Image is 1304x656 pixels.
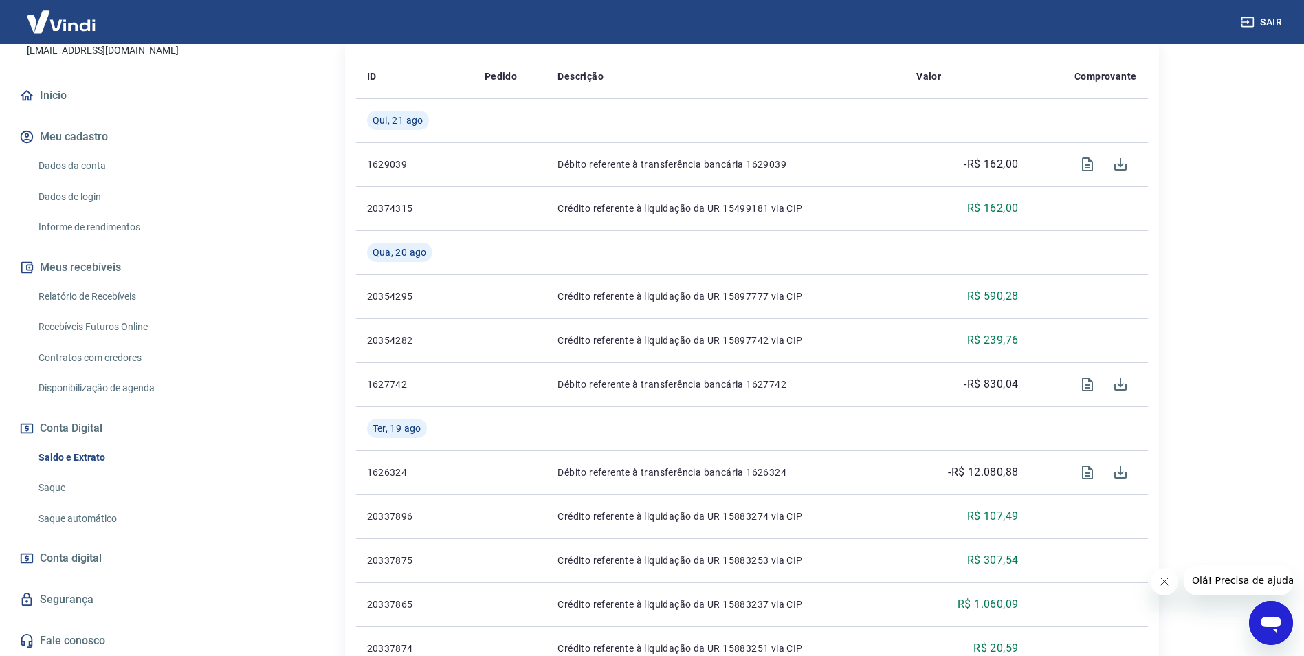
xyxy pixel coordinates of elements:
p: Crédito referente à liquidação da UR 15897777 via CIP [557,289,894,303]
p: R$ 162,00 [967,200,1019,217]
p: 20337865 [367,598,463,611]
a: Fale conosco [16,626,189,656]
p: Valor [916,69,941,83]
span: Conta digital [40,549,102,568]
p: -R$ 12.080,88 [948,464,1018,481]
a: Disponibilização de agenda [33,374,189,402]
p: 20374315 [367,201,463,215]
p: Crédito referente à liquidação da UR 15897742 via CIP [557,334,894,347]
p: R$ 307,54 [967,552,1019,569]
p: Débito referente à transferência bancária 1629039 [557,157,894,171]
p: R$ 1.060,09 [958,596,1018,613]
a: Informe de rendimentos [33,213,189,241]
p: Crédito referente à liquidação da UR 15499181 via CIP [557,201,894,215]
p: 1626324 [367,466,463,479]
a: Dados da conta [33,152,189,180]
a: Contratos com credores [33,344,189,372]
a: Relatório de Recebíveis [33,283,189,311]
span: Visualizar [1071,368,1104,401]
a: Dados de login [33,183,189,211]
p: Descrição [557,69,604,83]
p: R$ 590,28 [967,288,1019,305]
p: 1629039 [367,157,463,171]
p: 1627742 [367,378,463,391]
a: Saque automático [33,505,189,533]
p: 20354282 [367,334,463,347]
a: Conta digital [16,543,189,573]
p: Débito referente à transferência bancária 1627742 [557,378,894,391]
a: Segurança [16,584,189,615]
span: Download [1104,148,1137,181]
p: -R$ 830,04 [964,376,1018,393]
a: Recebíveis Futuros Online [33,313,189,341]
p: [EMAIL_ADDRESS][DOMAIN_NAME] [27,43,179,58]
p: Pedido [485,69,517,83]
iframe: Botão para abrir a janela de mensagens [1249,601,1293,645]
iframe: Mensagem da empresa [1184,565,1293,595]
p: Comprovante [1074,69,1136,83]
p: Crédito referente à liquidação da UR 15883237 via CIP [557,598,894,611]
span: Download [1104,456,1137,489]
span: Visualizar [1071,456,1104,489]
a: Saque [33,474,189,502]
img: Vindi [16,1,106,43]
span: Ter, 19 ago [373,422,421,435]
span: Olá! Precisa de ajuda? [8,10,115,21]
p: R$ 107,49 [967,508,1019,525]
p: R$ 239,76 [967,332,1019,349]
span: Visualizar [1071,148,1104,181]
p: ID [367,69,377,83]
button: Meus recebíveis [16,252,189,283]
p: 20354295 [367,289,463,303]
p: 20337896 [367,510,463,523]
p: Crédito referente à liquidação da UR 15883253 via CIP [557,554,894,567]
a: Saldo e Extrato [33,444,189,472]
span: Qua, 20 ago [373,245,427,259]
button: Meu cadastro [16,122,189,152]
span: Download [1104,368,1137,401]
button: Sair [1238,10,1288,35]
p: 20337875 [367,554,463,567]
p: Crédito referente à liquidação da UR 15883274 via CIP [557,510,894,523]
iframe: Fechar mensagem [1151,568,1178,595]
p: Crédito referente à liquidação da UR 15883251 via CIP [557,642,894,655]
p: 20337874 [367,642,463,655]
p: Débito referente à transferência bancária 1626324 [557,466,894,479]
p: -R$ 162,00 [964,156,1018,173]
button: Conta Digital [16,413,189,444]
span: Qui, 21 ago [373,113,423,127]
a: Início [16,80,189,111]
